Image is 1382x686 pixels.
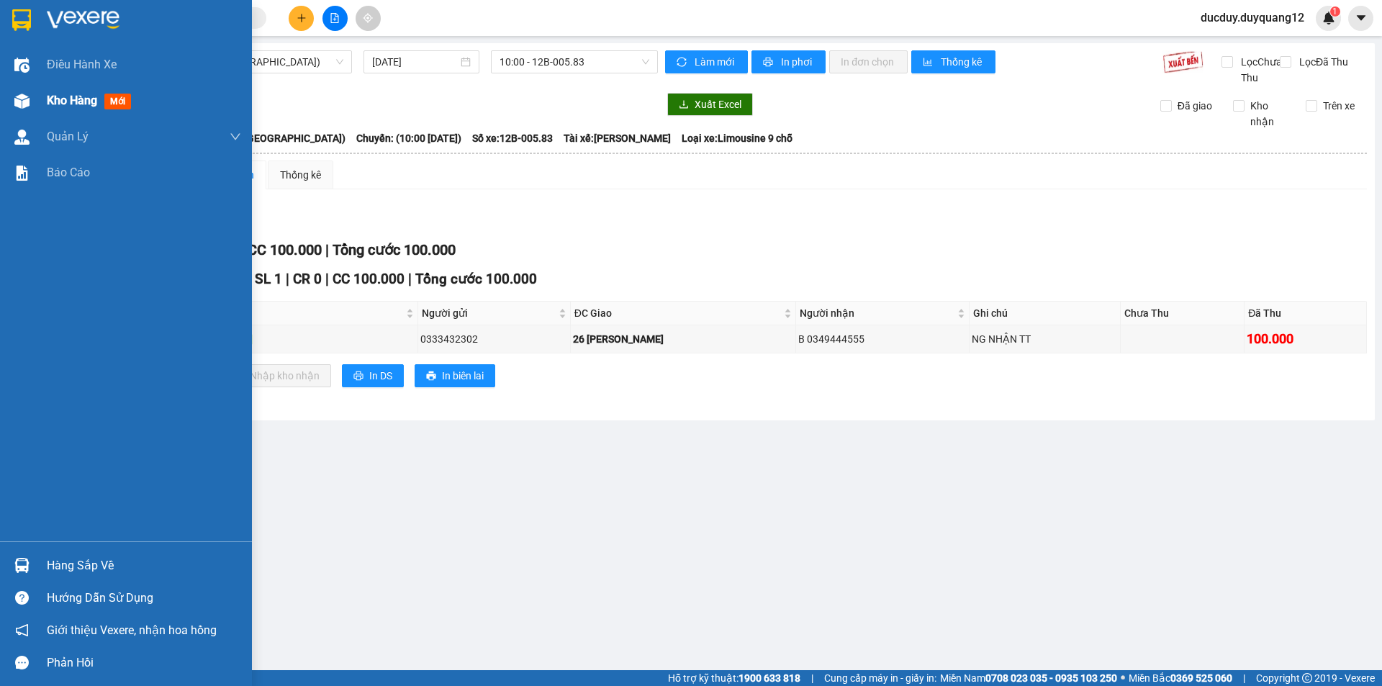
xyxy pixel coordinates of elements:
[1243,670,1245,686] span: |
[140,305,403,321] span: Nơi lấy
[1121,675,1125,681] span: ⚪️
[472,130,553,146] span: Số xe: 12B-005.83
[1162,50,1203,73] img: 9k=
[248,241,322,258] span: CC 100.000
[1332,6,1337,17] span: 1
[940,670,1117,686] span: Miền Nam
[1302,673,1312,683] span: copyright
[47,587,241,609] div: Hướng dẫn sử dụng
[1293,54,1350,70] span: Lọc Đã Thu
[1348,6,1373,31] button: caret-down
[353,371,363,382] span: printer
[1330,6,1340,17] sup: 1
[420,331,568,347] div: 0333432302
[1247,329,1364,349] div: 100.000
[293,271,322,287] span: CR 0
[286,271,289,287] span: |
[47,555,241,577] div: Hàng sắp về
[679,99,689,111] span: download
[289,6,314,31] button: plus
[781,54,814,70] span: In phơi
[695,54,736,70] span: Làm mới
[667,93,753,116] button: downloadXuất Excel
[1121,302,1245,325] th: Chưa Thu
[824,670,936,686] span: Cung cấp máy in - giấy in:
[14,558,30,573] img: warehouse-icon
[104,94,131,109] span: mới
[47,163,90,181] span: Báo cáo
[972,331,1118,347] div: NG NHẬN TT
[798,331,967,347] div: B 0349444555
[255,271,282,287] span: SL 1
[47,652,241,674] div: Phản hồi
[1170,672,1232,684] strong: 0369 525 060
[333,241,456,258] span: Tổng cước 100.000
[369,368,392,384] span: In DS
[1317,98,1360,114] span: Trên xe
[14,94,30,109] img: warehouse-icon
[682,130,792,146] span: Loại xe: Limousine 9 chỗ
[751,50,826,73] button: printerIn phơi
[280,167,321,183] div: Thống kê
[415,364,495,387] button: printerIn biên lai
[222,364,331,387] button: downloadNhập kho nhận
[363,13,373,23] span: aim
[1172,98,1218,114] span: Đã giao
[739,672,800,684] strong: 1900 633 818
[668,670,800,686] span: Hỗ trợ kỹ thuật:
[408,271,412,287] span: |
[811,670,813,686] span: |
[333,271,405,287] span: CC 100.000
[15,623,29,637] span: notification
[763,57,775,68] span: printer
[677,57,689,68] span: sync
[325,271,329,287] span: |
[1245,302,1367,325] th: Đã Thu
[422,305,556,321] span: Người gửi
[970,302,1121,325] th: Ghi chú
[330,13,340,23] span: file-add
[14,130,30,145] img: warehouse-icon
[15,591,29,605] span: question-circle
[297,13,307,23] span: plus
[342,364,404,387] button: printerIn DS
[941,54,984,70] span: Thống kê
[47,127,89,145] span: Quản Lý
[47,94,97,107] span: Kho hàng
[14,166,30,181] img: solution-icon
[829,50,908,73] button: In đơn chọn
[15,656,29,669] span: message
[47,621,217,639] span: Giới thiệu Vexere, nhận hoa hồng
[12,9,31,31] img: logo-vxr
[911,50,995,73] button: bar-chartThống kê
[230,131,241,143] span: down
[564,130,671,146] span: Tài xế: [PERSON_NAME]
[1235,54,1284,86] span: Lọc Chưa Thu
[1355,12,1368,24] span: caret-down
[500,51,649,73] span: 10:00 - 12B-005.83
[695,96,741,112] span: Xuất Excel
[923,57,935,68] span: bar-chart
[800,305,954,321] span: Người nhận
[356,6,381,31] button: aim
[14,58,30,73] img: warehouse-icon
[372,54,458,70] input: 11/08/2025
[415,271,537,287] span: Tổng cước 100.000
[665,50,748,73] button: syncLàm mới
[442,368,484,384] span: In biên lai
[1245,98,1295,130] span: Kho nhận
[47,55,117,73] span: Điều hành xe
[138,331,415,347] div: TC: 102 [PERSON_NAME]
[1129,670,1232,686] span: Miền Bắc
[573,331,794,347] div: 26 [PERSON_NAME]
[322,6,348,31] button: file-add
[985,672,1117,684] strong: 0708 023 035 - 0935 103 250
[426,371,436,382] span: printer
[356,130,461,146] span: Chuyến: (10:00 [DATE])
[574,305,782,321] span: ĐC Giao
[1322,12,1335,24] img: icon-new-feature
[325,241,329,258] span: |
[1189,9,1316,27] span: ducduy.duyquang12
